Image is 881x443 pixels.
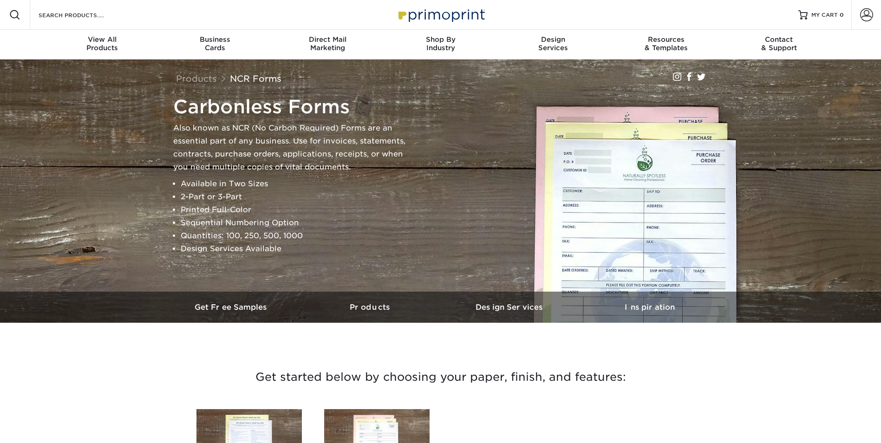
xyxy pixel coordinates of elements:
h3: Products [301,303,441,312]
a: NCR Forms [230,73,281,84]
div: Cards [158,35,271,52]
a: BusinessCards [158,30,271,59]
a: Resources& Templates [610,30,723,59]
a: Products [176,73,217,84]
a: Get Free Samples [162,292,301,323]
input: SEARCH PRODUCTS..... [38,9,128,20]
li: Available in Two Sizes [181,177,405,190]
span: Design [497,35,610,44]
div: Industry [384,35,497,52]
span: 0 [840,12,844,18]
p: Also known as NCR (No Carbon Required) Forms are an essential part of any business. Use for invoi... [173,122,405,174]
li: Printed Full-Color [181,203,405,216]
div: Marketing [271,35,384,52]
a: DesignServices [497,30,610,59]
div: & Support [723,35,835,52]
a: Products [301,292,441,323]
a: Design Services [441,292,580,323]
li: Quantities: 100, 250, 500, 1000 [181,229,405,242]
span: Resources [610,35,723,44]
a: View AllProducts [46,30,159,59]
h3: Get Free Samples [162,303,301,312]
a: Shop ByIndustry [384,30,497,59]
span: MY CART [811,11,838,19]
li: Design Services Available [181,242,405,255]
span: Shop By [384,35,497,44]
span: Contact [723,35,835,44]
span: Business [158,35,271,44]
div: Products [46,35,159,52]
a: Contact& Support [723,30,835,59]
div: & Templates [610,35,723,52]
img: Primoprint [394,5,487,25]
h3: Get started below by choosing your paper, finish, and features: [169,356,712,398]
a: Direct MailMarketing [271,30,384,59]
h3: Design Services [441,303,580,312]
h1: Carbonless Forms [173,96,405,118]
span: View All [46,35,159,44]
div: Services [497,35,610,52]
span: Direct Mail [271,35,384,44]
li: 2-Part or 3-Part [181,190,405,203]
li: Sequential Numbering Option [181,216,405,229]
h3: Inspiration [580,303,719,312]
a: Inspiration [580,292,719,323]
